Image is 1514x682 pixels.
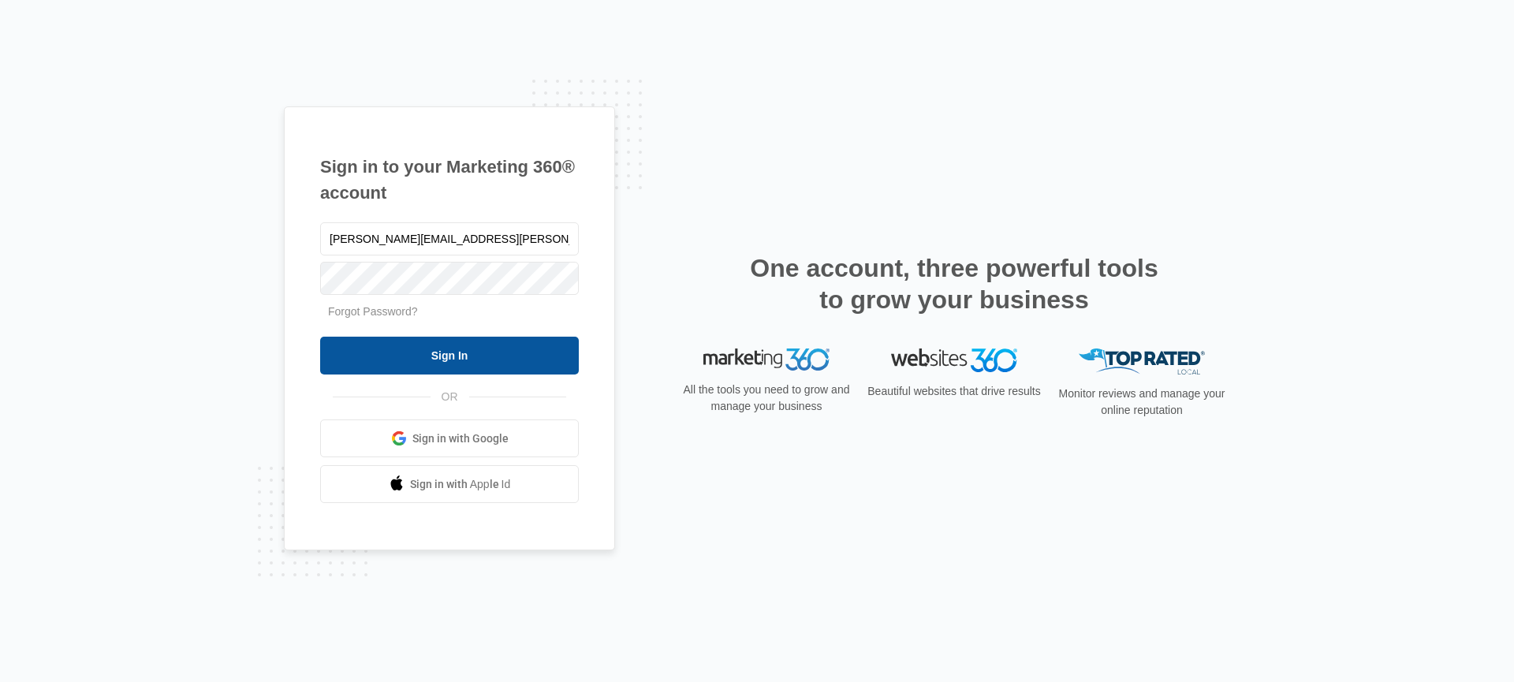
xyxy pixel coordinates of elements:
a: Sign in with Apple Id [320,465,579,503]
h1: Sign in to your Marketing 360® account [320,154,579,206]
span: Sign in with Apple Id [410,476,511,493]
p: Beautiful websites that drive results [866,383,1042,400]
a: Sign in with Google [320,419,579,457]
p: Monitor reviews and manage your online reputation [1053,386,1230,419]
h2: One account, three powerful tools to grow your business [745,252,1163,315]
p: All the tools you need to grow and manage your business [678,382,855,415]
input: Sign In [320,337,579,375]
img: Marketing 360 [703,348,830,371]
span: Sign in with Google [412,430,509,447]
img: Top Rated Local [1079,348,1205,375]
a: Forgot Password? [328,305,418,318]
img: Websites 360 [891,348,1017,371]
span: OR [431,389,469,405]
input: Email [320,222,579,255]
